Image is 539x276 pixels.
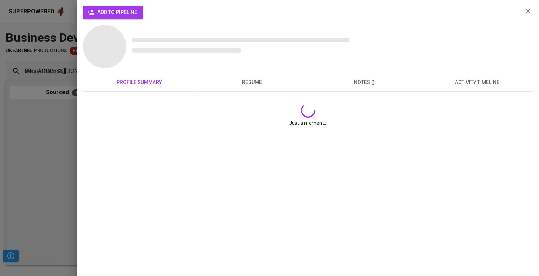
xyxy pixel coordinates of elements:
[425,78,529,87] span: activity timeline
[312,78,416,87] span: notes ()
[83,6,143,19] button: add to pipeline
[200,78,304,87] span: resume
[89,8,137,17] span: add to pipeline
[289,119,327,127] span: Just a moment...
[87,78,191,87] span: profile summary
